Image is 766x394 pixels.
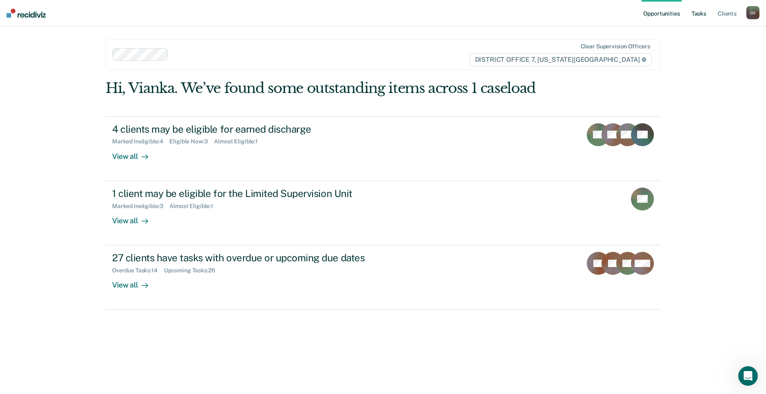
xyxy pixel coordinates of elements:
[581,43,650,50] div: Clear supervision officers
[106,181,660,245] a: 1 client may be eligible for the Limited Supervision UnitMarked Ineligible:3Almost Eligible:1View...
[746,6,759,19] div: G V
[112,123,399,135] div: 4 clients may be eligible for earned discharge
[470,53,652,66] span: DISTRICT OFFICE 7, [US_STATE][GEOGRAPHIC_DATA]
[746,6,759,19] button: GV
[112,145,158,161] div: View all
[112,188,399,199] div: 1 client may be eligible for the Limited Supervision Unit
[106,245,660,310] a: 27 clients have tasks with overdue or upcoming due datesOverdue Tasks:14Upcoming Tasks:26View all
[112,209,158,225] div: View all
[169,138,214,145] div: Eligible Now : 3
[112,274,158,290] div: View all
[7,9,46,18] img: Recidiviz
[106,80,550,97] div: Hi, Vianka. We’ve found some outstanding items across 1 caseload
[112,267,164,274] div: Overdue Tasks : 14
[214,138,264,145] div: Almost Eligible : 1
[738,366,758,386] iframe: Intercom live chat
[164,267,222,274] div: Upcoming Tasks : 26
[169,203,220,210] div: Almost Eligible : 1
[106,116,660,181] a: 4 clients may be eligible for earned dischargeMarked Ineligible:4Eligible Now:3Almost Eligible:1V...
[112,252,399,264] div: 27 clients have tasks with overdue or upcoming due dates
[112,138,169,145] div: Marked Ineligible : 4
[112,203,169,210] div: Marked Ineligible : 3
